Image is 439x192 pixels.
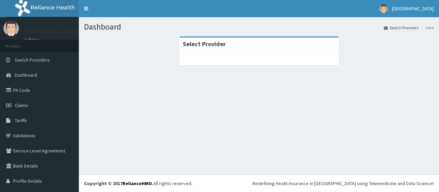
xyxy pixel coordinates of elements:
[79,174,439,192] footer: All rights reserved.
[392,6,434,12] span: [GEOGRAPHIC_DATA]
[379,4,388,13] img: User Image
[122,180,152,186] a: RelianceHMO
[419,25,434,31] li: Here
[24,28,81,34] p: [GEOGRAPHIC_DATA]
[15,102,28,108] span: Claims
[15,57,50,63] span: Switch Providers
[3,21,19,36] img: User Image
[84,22,434,31] h1: Dashboard
[252,180,434,187] div: Redefining Heath Insurance in [GEOGRAPHIC_DATA] using Telemedicine and Data Science!
[15,117,27,124] span: Tariffs
[15,72,37,78] span: Dashboard
[84,180,153,186] strong: Copyright © 2017 .
[24,38,40,42] a: Online
[384,25,418,31] a: Switch Providers
[183,40,226,48] strong: Select Provider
